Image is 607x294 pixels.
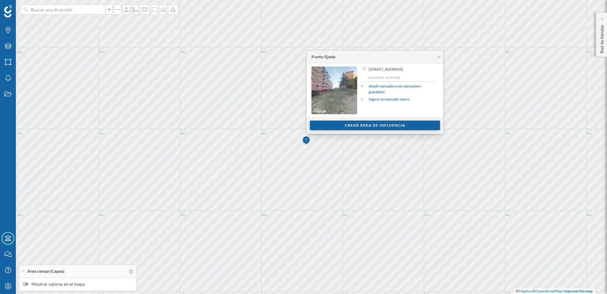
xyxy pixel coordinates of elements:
a: Mapbox [519,289,533,293]
img: Marker [302,134,310,147]
div: Punto fijado [311,54,336,60]
a: Añadir marcador a mis marcadores guardados [369,83,435,95]
a: Improve this map [564,289,593,293]
img: Geoblink Logo [4,5,12,17]
div: © © [514,289,594,294]
a: Sugerir un marcador nuevo [369,96,410,102]
img: streetview [311,66,357,114]
span: Soporte [13,4,35,10]
a: OpenStreetMap [536,289,563,293]
span: Área censal (Capas) [27,269,64,274]
label: Mostrar valores en el mapa [23,281,133,287]
span: [STREET_ADDRESS] [369,66,403,72]
p: 42,219476, -8,747585 [368,75,435,80]
p: Red de tiendas [599,22,605,53]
